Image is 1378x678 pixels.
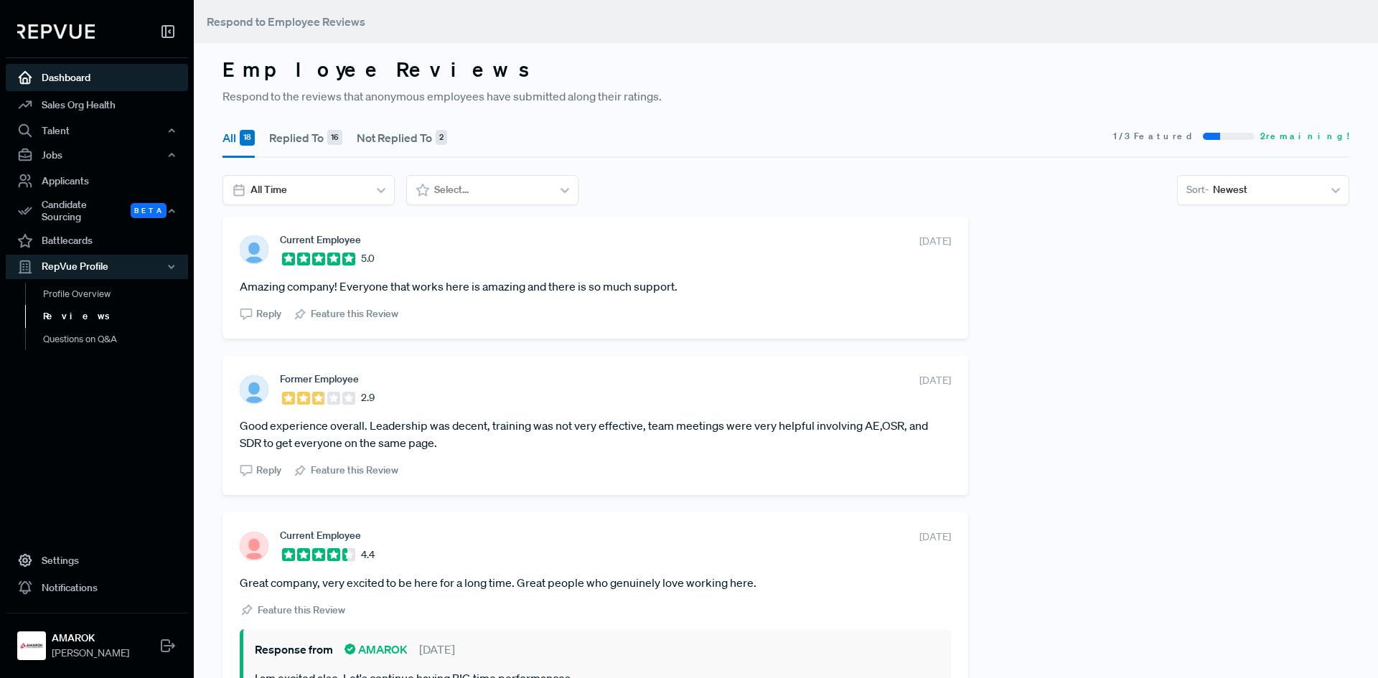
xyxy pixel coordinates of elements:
div: 16 [327,130,342,146]
span: 1 / 3 Featured [1113,130,1197,143]
article: Good experience overall. Leadership was decent, training was not very effective, team meetings we... [240,417,951,451]
span: [DATE] [419,641,455,658]
a: Dashboard [6,64,188,91]
span: Feature this Review [311,463,398,478]
strong: AMAROK [52,631,129,646]
span: AMAROK [344,641,408,658]
button: Replied To 16 [269,118,342,158]
a: Questions on Q&A [25,328,207,351]
div: 18 [240,130,255,146]
span: Current Employee [280,234,361,245]
h3: Employee Reviews [222,57,1349,82]
span: Sort - [1186,182,1209,197]
a: Reviews [25,305,207,328]
a: Battlecards [6,227,188,255]
span: 2 remaining! [1260,130,1349,143]
span: Response from [255,641,333,658]
button: RepVue Profile [6,255,188,279]
span: Current Employee [280,529,361,541]
a: Sales Org Health [6,91,188,118]
button: Candidate Sourcing Beta [6,194,188,227]
div: 2 [436,130,447,146]
span: Feature this Review [258,603,345,618]
span: 5.0 [361,251,375,266]
span: Former Employee [280,373,359,385]
a: AMAROKAMAROK[PERSON_NAME] [6,613,188,667]
span: Respond to Employee Reviews [207,14,365,29]
span: [DATE] [919,529,951,545]
img: RepVue [17,24,95,39]
a: Applicants [6,167,188,194]
button: Talent [6,118,188,143]
span: [PERSON_NAME] [52,646,129,661]
span: Reply [256,306,281,321]
article: Amazing company! Everyone that works here is amazing and there is so much support. [240,278,951,295]
img: AMAROK [20,634,43,657]
span: 2.9 [361,390,375,405]
span: [DATE] [919,234,951,249]
button: Jobs [6,143,188,167]
div: Candidate Sourcing [6,194,188,227]
span: Feature this Review [311,306,398,321]
span: 4.4 [361,547,375,562]
button: Not Replied To 2 [357,118,447,158]
span: [DATE] [919,373,951,388]
a: Settings [6,547,188,574]
a: Notifications [6,574,188,601]
span: Reply [256,463,281,478]
p: Respond to the reviews that anonymous employees have submitted along their ratings. [222,88,1349,105]
button: All 18 [222,118,255,158]
span: Beta [131,203,167,218]
a: Profile Overview [25,283,207,306]
article: Great company, very excited to be here for a long time. Great people who genuinely love working h... [240,574,951,591]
